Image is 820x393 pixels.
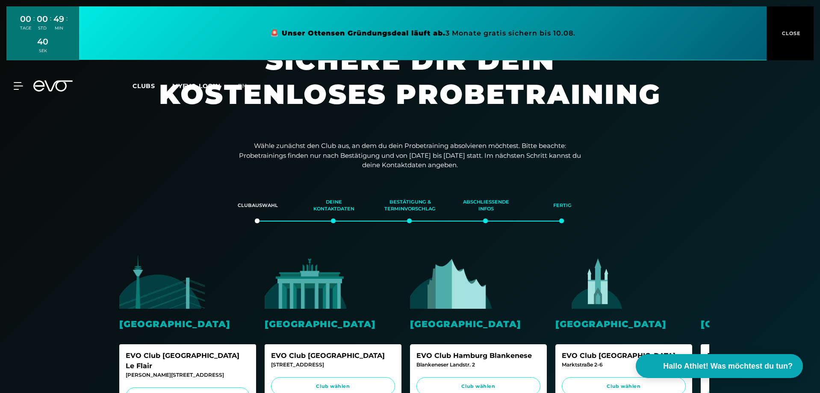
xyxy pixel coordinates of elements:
button: Hallo Athlet! Was möchtest du tun? [636,354,803,378]
div: [GEOGRAPHIC_DATA] [265,317,401,331]
div: : [66,14,68,36]
div: EVO Club [GEOGRAPHIC_DATA] [271,351,395,361]
div: EVO Club Hamburg Blankenese [416,351,540,361]
div: [STREET_ADDRESS] [271,361,395,369]
div: Deine Kontaktdaten [307,194,361,217]
div: [GEOGRAPHIC_DATA] [410,317,547,331]
img: evofitness [410,255,496,309]
div: MIN [53,25,64,31]
div: : [33,14,35,36]
div: 00 [37,13,48,25]
div: 49 [53,13,64,25]
div: Bestätigung & Terminvorschlag [383,194,437,217]
img: evofitness [265,255,350,309]
div: Clubauswahl [230,194,285,217]
div: Marktstraße 2-6 [562,361,686,369]
span: CLOSE [780,30,801,37]
a: MYEVO LOGIN [172,82,221,90]
span: Club wählen [279,383,387,390]
a: Clubs [133,82,172,90]
span: Clubs [133,82,155,90]
div: EVO Club [GEOGRAPHIC_DATA] [562,351,686,361]
div: Blankeneser Landstr. 2 [416,361,540,369]
div: Abschließende Infos [459,194,513,217]
div: : [50,14,51,36]
div: 40 [37,35,48,48]
span: Club wählen [425,383,532,390]
img: evofitness [119,255,205,309]
div: Fertig [535,194,590,217]
div: SEK [37,48,48,54]
img: evofitness [555,255,641,309]
div: TAGE [20,25,31,31]
span: en [238,82,247,90]
p: Wähle zunächst den Club aus, an dem du dein Probetraining absolvieren möchtest. Bitte beachte: Pr... [239,141,581,170]
div: [GEOGRAPHIC_DATA] [119,317,256,331]
div: [PERSON_NAME][STREET_ADDRESS] [126,371,250,379]
button: CLOSE [767,6,814,60]
div: 00 [20,13,31,25]
div: STD [37,25,48,31]
div: [GEOGRAPHIC_DATA] [555,317,692,331]
div: EVO Club [GEOGRAPHIC_DATA] Le Flair [126,351,250,371]
img: evofitness [701,255,786,309]
a: en [238,81,257,91]
span: Club wählen [570,383,678,390]
span: Hallo Athlet! Was möchtest du tun? [663,360,793,372]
